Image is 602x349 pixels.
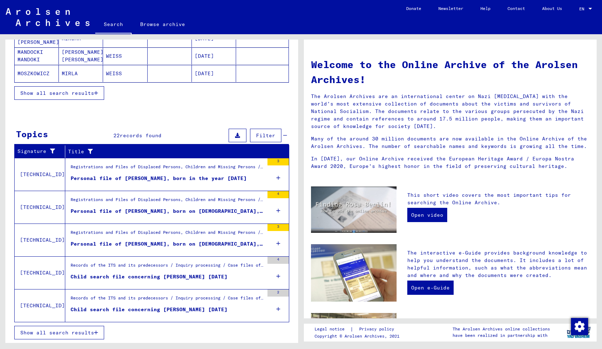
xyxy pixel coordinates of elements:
[315,325,350,333] a: Legal notice
[311,93,590,130] p: The Arolsen Archives are an international center on Nazi [MEDICAL_DATA] with the world’s most ext...
[95,16,132,34] a: Search
[256,132,275,139] span: Filter
[71,175,247,182] div: Personal file of [PERSON_NAME], born in the year [DATE]
[71,164,264,174] div: Registrations and Files of Displaced Persons, Children and Missing Persons / Relief Programs of V...
[250,129,281,142] button: Filter
[565,323,592,341] img: yv_logo.png
[15,256,65,289] td: [TECHNICAL_ID]
[311,135,590,150] p: Many of the around 30 million documents are now available in the Online Archive of the Arolsen Ar...
[15,158,65,191] td: [TECHNICAL_ID]
[267,224,289,231] div: 3
[68,148,271,155] div: Title
[17,148,56,155] div: Signature
[68,146,280,157] div: Title
[407,249,590,279] p: The interactive e-Guide provides background knowledge to help you understand the documents. It in...
[103,65,147,82] mat-cell: WEISS
[579,6,587,11] span: EN
[20,90,94,96] span: Show all search results
[192,47,236,65] mat-cell: [DATE]
[71,273,228,281] div: Child search file concerning [PERSON_NAME] [DATE]
[311,244,397,302] img: eguide.jpg
[15,47,59,65] mat-cell: MANDOCKI MANDOKI
[267,191,289,198] div: 4
[571,318,588,335] img: Change consent
[132,16,194,33] a: Browse archive
[17,146,65,157] div: Signature
[15,65,59,82] mat-cell: MOSZKOWICZ
[15,191,65,224] td: [TECHNICAL_ID]
[407,208,447,222] a: Open video
[407,281,454,295] a: Open e-Guide
[120,132,162,139] span: records found
[59,65,103,82] mat-cell: MIRLA
[14,86,104,100] button: Show all search results
[71,306,228,313] div: Child search file concerning [PERSON_NAME] [DATE]
[15,224,65,256] td: [TECHNICAL_ID]
[311,155,590,170] p: In [DATE], our Online Archive received the European Heritage Award / Europa Nostra Award 2020, Eu...
[59,47,103,65] mat-cell: [PERSON_NAME] [PERSON_NAME]
[267,158,289,165] div: 3
[267,257,289,264] div: 4
[71,240,264,248] div: Personal file of [PERSON_NAME], born on [DEMOGRAPHIC_DATA], born in [GEOGRAPHIC_DATA] and of furt...
[14,326,104,339] button: Show all search results
[113,132,120,139] span: 22
[192,65,236,82] mat-cell: [DATE]
[267,289,289,297] div: 2
[311,57,590,87] h1: Welcome to the Online Archive of the Arolsen Archives!
[311,186,397,233] img: video.jpg
[315,325,403,333] div: |
[71,207,264,215] div: Personal file of [PERSON_NAME], born on [DEMOGRAPHIC_DATA], born in [GEOGRAPHIC_DATA] and of furt...
[103,47,147,65] mat-cell: WEISS
[15,289,65,322] td: [TECHNICAL_ID]
[453,326,550,332] p: The Arolsen Archives online collections
[71,262,264,272] div: Records of the ITS and its predecessors / Inquiry processing / Case files of Child Tracing Branch...
[407,191,590,206] p: This short video covers the most important tips for searching the Online Archive.
[315,333,403,339] p: Copyright © Arolsen Archives, 2021
[71,196,264,206] div: Registrations and Files of Displaced Persons, Children and Missing Persons / Relief Programs of V...
[71,295,264,305] div: Records of the ITS and its predecessors / Inquiry processing / Case files of Child Tracing Branch...
[353,325,403,333] a: Privacy policy
[453,332,550,339] p: have been realized in partnership with
[6,8,90,26] img: Arolsen_neg.svg
[16,128,48,140] div: Topics
[20,329,94,336] span: Show all search results
[71,229,264,239] div: Registrations and Files of Displaced Persons, Children and Missing Persons / Relief Programs of V...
